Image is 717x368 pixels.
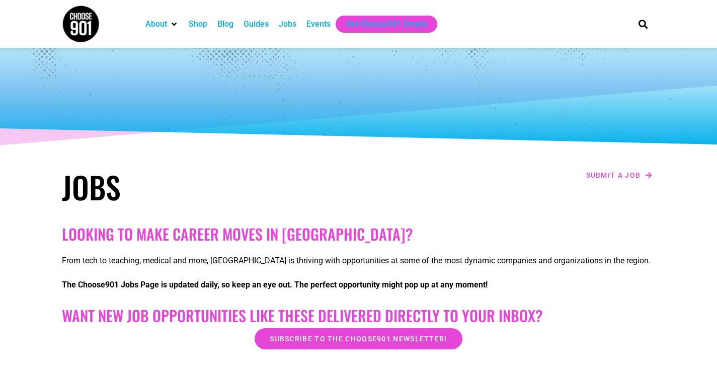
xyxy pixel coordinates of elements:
[217,18,233,30] a: Blog
[189,18,207,30] a: Shop
[270,335,447,342] span: Subscribe to the Choose901 newsletter!
[306,18,331,30] a: Events
[62,169,354,205] h1: Jobs
[279,18,296,30] a: Jobs
[586,172,641,179] span: Submit a job
[346,18,427,30] a: Get Choose901 Emails
[634,16,651,32] div: Search
[255,328,462,349] a: Subscribe to the Choose901 newsletter!
[583,169,656,182] a: Submit a job
[62,307,656,325] h2: Want New Job Opportunities like these Delivered Directly to your Inbox?
[62,225,656,243] h2: Looking to make career moves in [GEOGRAPHIC_DATA]?
[140,16,621,33] nav: Main nav
[140,16,184,33] div: About
[145,18,167,30] a: About
[62,280,488,289] strong: The Choose901 Jobs Page is updated daily, so keep an eye out. The perfect opportunity might pop u...
[62,255,656,267] p: From tech to teaching, medical and more, [GEOGRAPHIC_DATA] is thriving with opportunities at some...
[244,18,269,30] a: Guides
